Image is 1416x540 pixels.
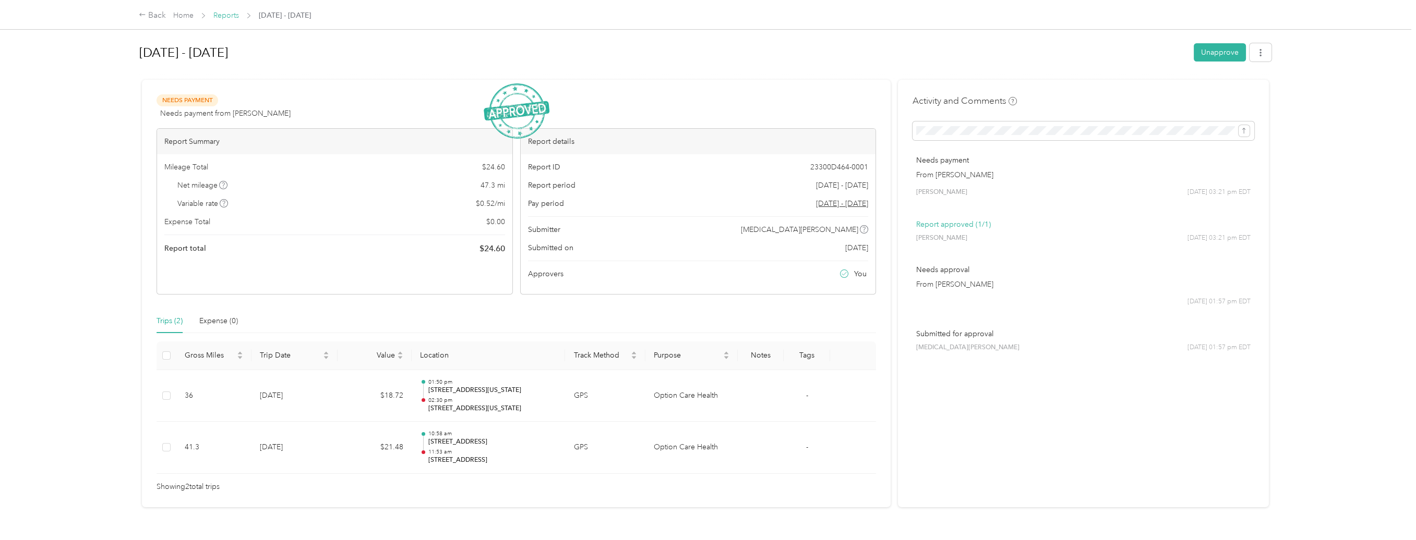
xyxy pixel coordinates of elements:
[484,83,549,139] img: ApprovedStamp
[565,370,645,422] td: GPS
[185,351,235,360] span: Gross Miles
[528,242,573,253] span: Submitted on
[213,11,239,20] a: Reports
[164,216,210,227] span: Expense Total
[565,422,645,474] td: GPS
[476,198,505,209] span: $ 0.52 / mi
[139,9,166,22] div: Back
[237,350,243,356] span: caret-up
[251,422,338,474] td: [DATE]
[428,430,557,437] p: 10:58 am
[528,198,564,209] span: Pay period
[528,162,560,173] span: Report ID
[157,481,220,493] span: Showing 2 total trips
[157,315,183,327] div: Trips (2)
[260,351,321,360] span: Trip Date
[157,129,512,154] div: Report Summary
[645,422,738,474] td: Option Care Health
[176,422,251,474] td: 41.3
[1358,482,1416,540] iframe: Everlance-gr Chat Button Frame
[428,386,557,395] p: [STREET_ADDRESS][US_STATE]
[338,422,412,474] td: $21.48
[397,350,403,356] span: caret-up
[1187,297,1251,306] span: [DATE] 01:57 pm EDT
[916,279,1250,290] p: From [PERSON_NAME]
[631,350,637,356] span: caret-up
[631,354,637,361] span: caret-down
[338,370,412,422] td: $18.72
[845,242,868,253] span: [DATE]
[259,10,311,21] span: [DATE] - [DATE]
[428,397,557,404] p: 02:30 pm
[1187,234,1251,243] span: [DATE] 03:21 pm EDT
[164,162,208,173] span: Mileage Total
[916,169,1250,180] p: From [PERSON_NAME]
[428,404,557,413] p: [STREET_ADDRESS][US_STATE]
[428,437,557,447] p: [STREET_ADDRESS]
[816,198,868,209] span: Go to pay period
[1187,188,1251,197] span: [DATE] 03:21 pm EDT
[528,224,560,235] span: Submitter
[916,219,1250,230] p: Report approved (1/1)
[346,351,395,360] span: Value
[479,242,505,255] span: $ 24.60
[645,370,738,422] td: Option Care Health
[916,188,967,197] span: [PERSON_NAME]
[784,341,830,370] th: Tags
[251,370,338,422] td: [DATE]
[199,315,238,327] div: Expense (0)
[916,328,1250,339] p: Submitted for approval
[916,264,1250,275] p: Needs approval
[157,94,218,106] span: Needs Payment
[528,180,575,191] span: Report period
[397,354,403,361] span: caret-down
[428,378,557,386] p: 01:50 pm
[913,94,1017,107] h4: Activity and Comments
[645,341,738,370] th: Purpose
[486,216,505,227] span: $ 0.00
[565,341,645,370] th: Track Method
[160,108,291,119] span: Needs payment from [PERSON_NAME]
[177,180,228,191] span: Net mileage
[916,343,1019,352] span: [MEDICAL_DATA][PERSON_NAME]
[481,180,505,191] span: 47.3 mi
[521,129,875,154] div: Report details
[338,341,412,370] th: Value
[654,351,721,360] span: Purpose
[173,11,194,20] a: Home
[723,350,729,356] span: caret-up
[237,354,243,361] span: caret-down
[164,243,206,254] span: Report total
[176,341,251,370] th: Gross Miles
[139,40,1186,65] h1: Sep 1 - 30, 2025
[806,443,808,451] span: -
[323,350,329,356] span: caret-up
[573,351,628,360] span: Track Method
[1194,43,1246,62] button: Unapprove
[1187,343,1251,352] span: [DATE] 01:57 pm EDT
[723,354,729,361] span: caret-down
[854,268,867,279] span: You
[738,341,784,370] th: Notes
[176,370,251,422] td: 36
[816,180,868,191] span: [DATE] - [DATE]
[741,224,858,235] span: [MEDICAL_DATA][PERSON_NAME]
[251,341,338,370] th: Trip Date
[177,198,229,209] span: Variable rate
[412,341,566,370] th: Location
[810,162,868,173] span: 23300D464-0001
[482,162,505,173] span: $ 24.60
[323,354,329,361] span: caret-down
[916,155,1250,166] p: Needs payment
[528,268,563,279] span: Approvers
[806,391,808,400] span: -
[428,448,557,456] p: 11:53 am
[916,234,967,243] span: [PERSON_NAME]
[428,456,557,465] p: [STREET_ADDRESS]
